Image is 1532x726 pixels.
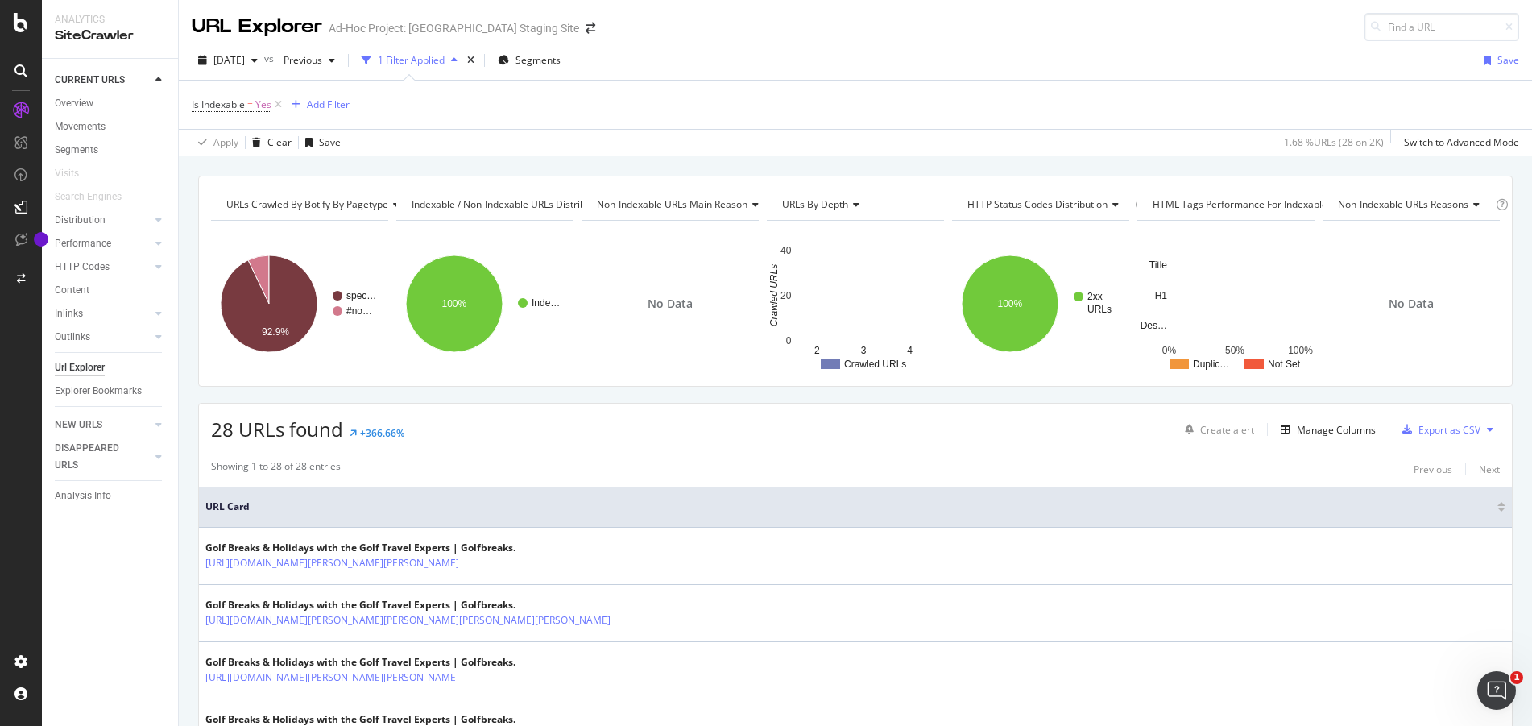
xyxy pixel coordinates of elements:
a: Overview [55,95,167,112]
div: Tooltip anchor [34,232,48,247]
div: +366.66% [360,426,404,440]
svg: A chart. [767,234,942,374]
svg: A chart. [211,234,387,374]
text: Duplic… [1193,359,1229,370]
svg: A chart. [396,234,572,374]
span: 2025 Sep. 30th [213,53,245,67]
text: Title [1149,259,1168,271]
div: Analysis Info [55,487,111,504]
span: Segments [515,53,561,67]
div: URL Explorer [192,13,322,40]
div: Visits [55,165,79,182]
span: Yes [255,93,271,116]
div: Golf Breaks & Holidays with the Golf Travel Experts | Golfbreaks. [205,655,515,670]
a: Inlinks [55,305,151,322]
div: Switch to Advanced Mode [1404,135,1519,149]
button: [DATE] [192,48,264,73]
div: Clear [267,135,292,149]
span: 1 [1510,671,1523,684]
div: HTTP Codes [55,259,110,276]
h4: HTML Tags Performance for Indexable URLs [1149,192,1377,218]
div: Save [1497,53,1519,67]
div: 1 Filter Applied [378,53,445,67]
text: spec… [346,290,376,301]
a: [URL][DOMAIN_NAME][PERSON_NAME][PERSON_NAME][PERSON_NAME][PERSON_NAME] [205,612,611,629]
span: 28 URLs found [211,416,343,442]
button: Create alert [1178,417,1254,442]
text: Crawled URLs [768,264,780,326]
div: SiteCrawler [55,27,165,45]
a: Search Engines [55,189,138,205]
div: Add Filter [307,97,350,111]
div: Export as CSV [1418,423,1480,437]
span: No Data [648,296,693,312]
div: Analytics [55,13,165,27]
div: Inlinks [55,305,83,322]
span: = [247,97,253,111]
text: 100% [997,298,1022,309]
text: Crawled URLs [844,359,906,370]
text: Not Set [1268,359,1301,370]
span: URLs Crawled By Botify By pagetype [226,197,388,211]
div: CURRENT URLS [55,72,125,89]
a: Url Explorer [55,359,167,376]
text: Inde… [532,297,560,309]
span: Non-Indexable URLs Main Reason [597,197,747,211]
button: Apply [192,130,238,156]
span: URLs by Depth [782,197,848,211]
button: Manage Columns [1274,420,1376,439]
div: Showing 1 to 28 of 28 entries [211,459,341,479]
text: H1 [1155,290,1168,301]
span: Previous [277,53,322,67]
a: Outlinks [55,329,151,346]
a: Movements [55,118,167,135]
span: HTML Tags Performance for Indexable URLs [1153,197,1352,211]
text: 0% [1162,345,1177,356]
h4: Non-Indexable URLs Main Reason [594,192,772,218]
svg: A chart. [952,234,1128,374]
h4: URLs by Depth [779,192,930,218]
button: Next [1479,459,1500,479]
div: Segments [55,142,98,159]
text: 100% [441,298,466,309]
a: HTTP Codes [55,259,151,276]
span: Indexable / Non-Indexable URLs distribution [412,197,608,211]
a: NEW URLS [55,417,151,434]
a: Distribution [55,212,151,229]
button: Switch to Advanced Mode [1397,130,1519,156]
div: Previous [1414,463,1452,476]
div: Manage Columns [1297,423,1376,437]
button: Add Filter [285,95,350,114]
a: DISAPPEARED URLS [55,440,151,474]
button: Save [1477,48,1519,73]
div: Apply [213,135,238,149]
div: Outlinks [55,329,90,346]
div: Movements [55,118,106,135]
button: Previous [277,48,342,73]
span: vs [264,52,277,65]
h4: Indexable / Non-Indexable URLs Distribution [408,192,632,218]
a: Segments [55,142,167,159]
svg: A chart. [1137,234,1313,374]
div: DISAPPEARED URLS [55,440,136,474]
text: 2 [814,345,820,356]
a: Analysis Info [55,487,167,504]
div: Next [1479,463,1500,476]
div: Golf Breaks & Holidays with the Golf Travel Experts | Golfbreaks. [205,598,645,612]
div: Ad-Hoc Project: [GEOGRAPHIC_DATA] Staging Site [329,20,579,36]
div: 1.68 % URLs ( 28 on 2K ) [1284,135,1384,149]
span: URL Card [205,500,1493,514]
div: Overview [55,95,93,112]
button: Clear [246,130,292,156]
button: Export as CSV [1396,417,1480,442]
div: times [464,52,478,68]
span: Non-Indexable URLs Reasons [1338,197,1468,211]
text: 40 [780,245,792,256]
text: 3 [861,345,867,356]
text: 4 [907,345,913,356]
